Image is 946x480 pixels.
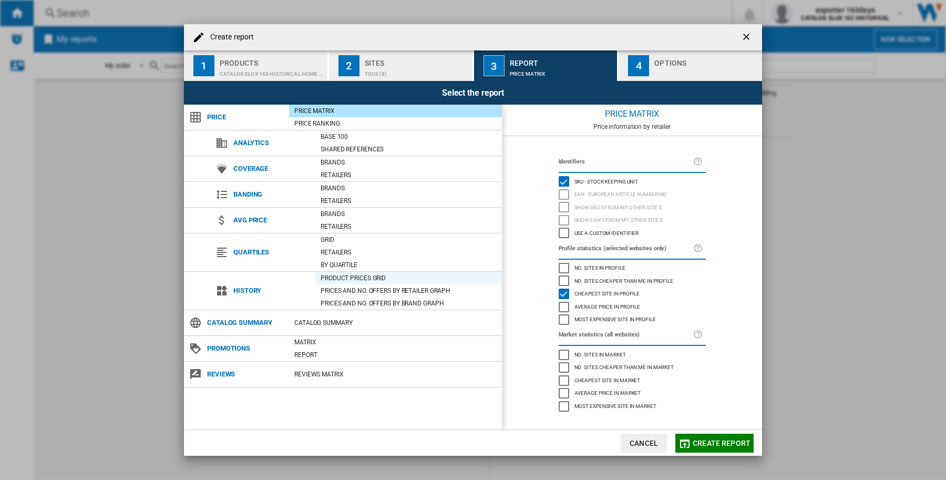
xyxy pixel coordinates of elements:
button: 2 Sites TOUS (8) [329,50,474,81]
div: Select the report [184,81,762,105]
span: Most expensive site in profile [574,315,656,322]
span: Catalog Summary [202,315,289,330]
div: Report [510,55,613,66]
div: CATALOG ELUX 163 HISTORICAL:Home appliances [220,66,323,77]
span: Avg price [228,213,315,228]
div: Price Matrix [510,66,613,77]
span: No. sites cheaper than me in profile [574,277,673,284]
div: Options [654,55,758,66]
div: Price Matrix [502,105,762,123]
div: By quartile [315,260,502,270]
div: Retailers [315,196,502,206]
div: Catalog Summary [289,318,502,328]
div: Shared references [315,144,502,155]
ng-md-icon: getI18NText('BUTTONS.CLOSE_DIALOG') [741,32,754,44]
md-checkbox: No. sites in market [559,348,706,361]
div: Sites [365,55,468,66]
div: 2 [338,55,359,76]
div: Matrix [289,337,502,348]
button: getI18NText('BUTTONS.CLOSE_DIALOG') [737,27,758,48]
span: Banding [228,187,315,202]
div: Brands [315,209,502,219]
span: Price [202,110,289,125]
span: Reviews [202,367,289,382]
div: Price Matrix [289,106,502,116]
md-checkbox: Most expensive site in market [559,400,706,413]
md-checkbox: No. sites cheaper than me in market [559,361,706,374]
md-checkbox: Cheapest site in profile [559,288,706,301]
span: Average price in profile [574,302,641,310]
div: Brands [315,183,502,193]
span: Show EAN's from my other site's [574,216,663,223]
md-checkbox: Most expensive site in profile [559,313,706,326]
div: Report [289,350,502,360]
div: 4 [628,55,649,76]
span: No. sites in profile [574,263,625,271]
button: 4 Options [619,50,762,81]
div: Price Ranking [289,118,502,129]
span: Cheapest site in market [574,376,641,383]
div: Retailers [315,221,502,232]
div: Prices and No. offers by retailer graph [315,285,502,296]
div: 3 [484,55,505,76]
md-checkbox: Show SKU'S from my other site's [559,201,706,214]
div: 1 [193,55,214,76]
md-checkbox: Average price in profile [559,300,706,313]
button: Create report [675,434,754,453]
span: Promotions [202,341,289,356]
md-checkbox: Average price in market [559,387,706,400]
label: Profile statistics (selected websites only) [559,243,693,254]
h4: Create report [205,32,254,43]
span: Average price in market [574,389,641,396]
div: Brands [315,157,502,168]
md-checkbox: SKU - Stock Keeping Unit [559,175,706,188]
button: 1 Products CATALOG ELUX 163 HISTORICAL:Home appliances [184,50,328,81]
div: Product prices grid [315,273,502,283]
span: EAN - European Article Numbering [574,190,667,197]
span: SKU - Stock Keeping Unit [574,177,639,185]
div: Retailers [315,170,502,180]
button: Cancel [621,434,667,453]
div: Price information by retailer [502,123,762,130]
span: Most expensive site in market [574,402,656,409]
span: Use a custom identifier [574,229,639,236]
label: Identifiers [559,156,693,168]
button: 3 Report Price Matrix [474,50,619,81]
div: TOUS (8) [365,66,468,77]
div: REVIEWS Matrix [289,369,502,380]
md-checkbox: No. sites in profile [559,262,706,275]
span: Create report [693,439,750,447]
div: Retailers [315,247,502,258]
md-checkbox: No. sites cheaper than me in profile [559,274,706,288]
span: No. sites cheaper than me in market [574,363,674,370]
md-checkbox: Show EAN's from my other site's [559,214,706,227]
span: Coverage [228,161,315,176]
div: Grid [315,234,502,245]
span: Cheapest site in profile [574,289,640,297]
span: Quartiles [228,245,315,260]
div: Base 100 [315,131,502,142]
div: Prices and No. offers by brand graph [315,298,502,309]
md-checkbox: Use a custom identifier [559,227,706,240]
md-checkbox: EAN - European Article Numbering [559,188,706,201]
span: History [228,283,315,298]
span: Analytics [228,136,315,150]
md-checkbox: Cheapest site in market [559,374,706,387]
span: No. sites in market [574,350,626,358]
div: Products [220,55,323,66]
span: Show SKU'S from my other site's [574,203,662,210]
label: Market statistics (all websites) [559,329,693,341]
